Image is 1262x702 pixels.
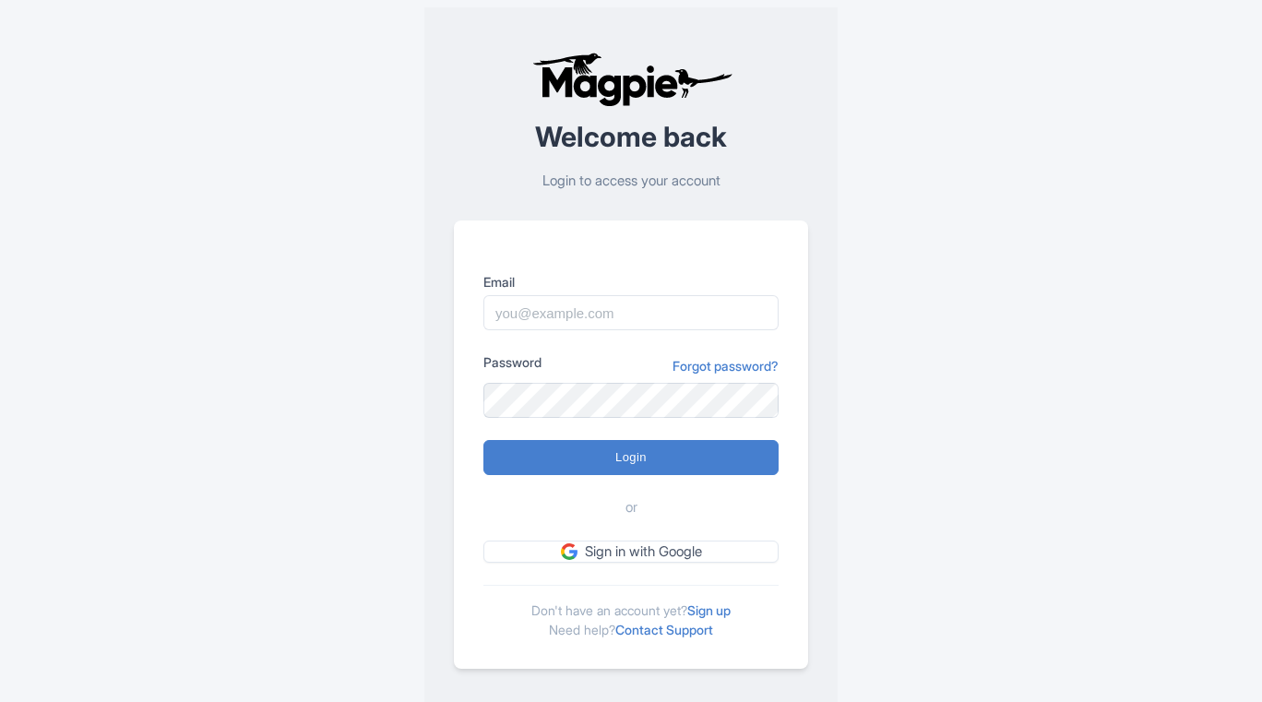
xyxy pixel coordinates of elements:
input: you@example.com [483,295,779,330]
a: Sign in with Google [483,541,779,564]
a: Sign up [687,602,731,618]
input: Login [483,440,779,475]
a: Forgot password? [673,356,779,375]
img: logo-ab69f6fb50320c5b225c76a69d11143b.png [528,52,735,107]
h2: Welcome back [454,122,808,152]
div: Don't have an account yet? Need help? [483,585,779,639]
label: Email [483,272,779,292]
a: Contact Support [615,622,713,637]
label: Password [483,352,542,372]
span: or [625,497,637,518]
img: google.svg [561,543,577,560]
p: Login to access your account [454,171,808,192]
